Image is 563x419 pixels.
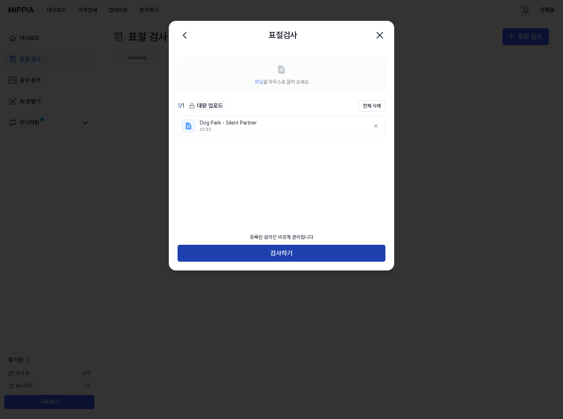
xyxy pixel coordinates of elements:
div: / 1 [178,102,184,110]
div: 01:33 [200,127,365,133]
span: 파일 [255,79,263,85]
button: 대량 업로드 [187,101,225,111]
button: 전체 삭제 [358,100,385,111]
span: 1 [178,102,180,109]
div: Dog Park - Silent Partner [200,120,365,127]
span: 을 마우스로 끌어 오세요 [255,79,309,85]
button: 검사하기 [178,245,385,262]
h2: 표절검사 [268,29,297,42]
div: 등록된 음악은 비공개 관리됩니다 [246,230,317,245]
